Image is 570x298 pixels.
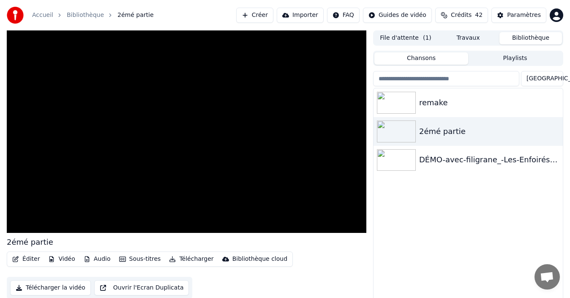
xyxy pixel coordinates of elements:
img: youka [7,7,24,24]
button: Paramètres [491,8,546,23]
button: Vidéo [45,253,78,265]
button: FAQ [327,8,360,23]
div: remake [419,97,559,109]
div: DÉMO-avec-filigrane_-Les-Enfoirés-La-chanson-des-restos-_1986_-_BDFab-karaoke_ [419,154,559,166]
button: Playlists [468,52,562,65]
button: Guides de vidéo [363,8,432,23]
a: Bibliothèque [67,11,104,19]
span: ( 1 ) [423,34,431,42]
button: Bibliothèque [499,32,562,44]
button: Créer [236,8,273,23]
div: 2émé partie [7,236,53,248]
button: Éditer [9,253,43,265]
button: Travaux [437,32,499,44]
button: Chansons [374,52,468,65]
div: 2émé partie [419,126,559,137]
div: Bibliothèque cloud [232,255,287,263]
div: Ouvrir le chat [535,264,560,290]
button: Crédits42 [435,8,488,23]
button: Ouvrir l'Ecran Duplicata [94,280,189,295]
div: Paramètres [507,11,541,19]
button: File d'attente [374,32,437,44]
button: Télécharger la vidéo [10,280,91,295]
nav: breadcrumb [32,11,154,19]
span: 42 [475,11,483,19]
a: Accueil [32,11,53,19]
span: 2émé partie [117,11,153,19]
button: Sous-titres [116,253,164,265]
span: Crédits [451,11,472,19]
button: Télécharger [166,253,217,265]
button: Audio [80,253,114,265]
button: Importer [277,8,324,23]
